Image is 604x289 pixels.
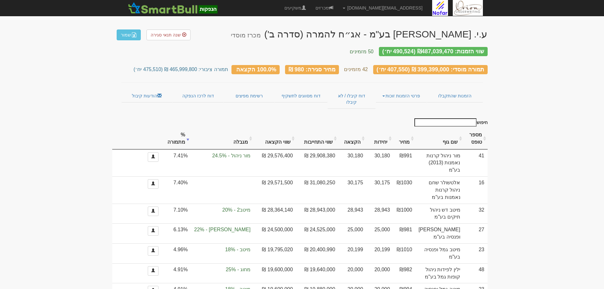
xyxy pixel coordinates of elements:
[117,30,141,40] a: שמור
[415,243,464,263] td: מיטב גמל ופנסיה בע"מ
[296,128,338,149] th: שווי התחייבות: activate to sort column ascending
[393,128,415,149] th: מחיר : activate to sort column ascending
[366,243,393,263] td: 20,199
[393,149,415,177] td: ₪991
[366,128,393,149] th: יחידות: activate to sort column ascending
[393,204,415,224] td: ₪1000
[151,32,181,37] span: שנה תנאי סגירה
[338,243,366,263] td: 20,199
[366,149,393,177] td: 30,180
[146,30,191,40] a: שנה תנאי סגירה
[464,149,488,177] td: 41
[338,149,366,177] td: 30,180
[412,118,488,127] label: חיפוש
[296,176,338,204] td: 31,080,250 ₪
[224,89,274,102] a: רשימת מפיצים
[415,204,464,224] td: מיטב דש ניהול תיקים בע"מ
[464,223,488,243] td: 27
[132,32,137,37] img: excel-file-white.png
[296,243,338,263] td: 20,400,990 ₪
[254,243,296,263] td: 19,795,020 ₪
[194,246,250,253] span: מיטב - 18%
[254,263,296,283] td: 19,600,000 ₪
[415,263,464,283] td: ילין לפידות ניהול קופות גמל בע"מ
[194,266,250,273] span: מחוג - 25%
[231,29,488,39] div: ע.י. נופר אנרג'י בע"מ - אג״ח להמרה (סדרה ב') - הנפקה לציבור
[296,263,338,283] td: 19,640,000 ₪
[254,149,296,177] td: 29,576,400 ₪
[121,89,172,102] a: הודעות קיבול
[231,32,261,39] small: מכרז מוסדי
[366,176,393,204] td: 30,175
[393,176,415,204] td: ₪1030
[338,223,366,243] td: 25,000
[133,67,228,72] small: תמורה ציבורי: 465,999,800 ₪ (475,510 יח׳)
[464,243,488,263] td: 23
[194,226,250,233] span: [PERSON_NAME] - 22%
[162,128,191,149] th: % מתמורה: activate to sort column ascending
[379,47,488,56] div: שווי הזמנות: ₪487,039,470 (490,524 יח׳)
[194,152,250,160] span: מור ניהול - 24.5%
[464,128,488,149] th: מספר טופס: activate to sort column ascending
[344,67,368,72] small: 42 מזמינים
[126,2,219,14] img: SmartBull Logo
[376,89,427,102] a: פרטי הזמנות זוכות
[254,204,296,224] td: 28,364,140 ₪
[415,149,464,177] td: מור ניהול קרנות נאמנות (2013) בע"מ
[191,263,254,283] td: הקצאה בפועל לקבוצה 'מחוג' 5.28%
[162,243,191,263] td: 4.96%
[338,204,366,224] td: 28,943
[393,263,415,283] td: ₪982
[191,243,254,263] td: הקצאה בפועל לקבוצה 'מיטב' 14.8%
[415,223,464,243] td: [PERSON_NAME] ופנסיה בע"מ
[414,118,477,127] input: חיפוש
[236,66,276,72] span: 100.0% הקצאה
[191,128,254,149] th: מגבלה: activate to sort column ascending
[338,128,366,149] th: הקצאה: activate to sort column ascending
[191,149,254,177] td: הקצאה בפועל לקבוצה 'מור ניהול' 7.41%
[275,89,328,102] a: דוח מסווגים לתשקיף
[415,128,464,149] th: שם גוף : activate to sort column ascending
[254,128,296,149] th: שווי הקצאה: activate to sort column ascending
[350,49,373,54] small: 50 מזמינים
[172,89,224,102] a: דוח לרכז הנפקה
[366,263,393,283] td: 20,000
[162,176,191,204] td: 7.40%
[393,223,415,243] td: ₪981
[427,89,483,102] a: הזמנות שהתקבלו
[366,223,393,243] td: 25,000
[254,176,296,204] td: 29,571,500 ₪
[162,223,191,243] td: 6.13%
[162,204,191,224] td: 7.10%
[191,223,254,243] td: הקצאה בפועל לקבוצה 'מור גמל' 11.0%
[162,149,191,177] td: 7.41%
[296,149,338,177] td: 29,908,380 ₪
[328,89,375,109] a: דוח קיבלו / לא קיבלו
[285,65,339,74] div: מחיר סגירה: 980 ₪
[366,204,393,224] td: 28,943
[191,204,254,224] td: הקצאה בפועל לקבוצה 'מיטב2' 7.10%
[194,207,250,214] span: מיטב2 - 20%
[338,176,366,204] td: 30,175
[162,263,191,283] td: 4.91%
[415,176,464,204] td: אלטשולר שחם ניהול קרנות נאמנות בע"מ
[373,65,488,74] div: תמורה מוסדי: 399,399,000 ₪ (407,550 יח׳)
[296,204,338,224] td: 28,943,000 ₪
[464,204,488,224] td: 32
[338,263,366,283] td: 20,000
[464,263,488,283] td: 48
[254,223,296,243] td: 24,500,000 ₪
[464,176,488,204] td: 16
[393,243,415,263] td: ₪1010
[296,223,338,243] td: 24,525,000 ₪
